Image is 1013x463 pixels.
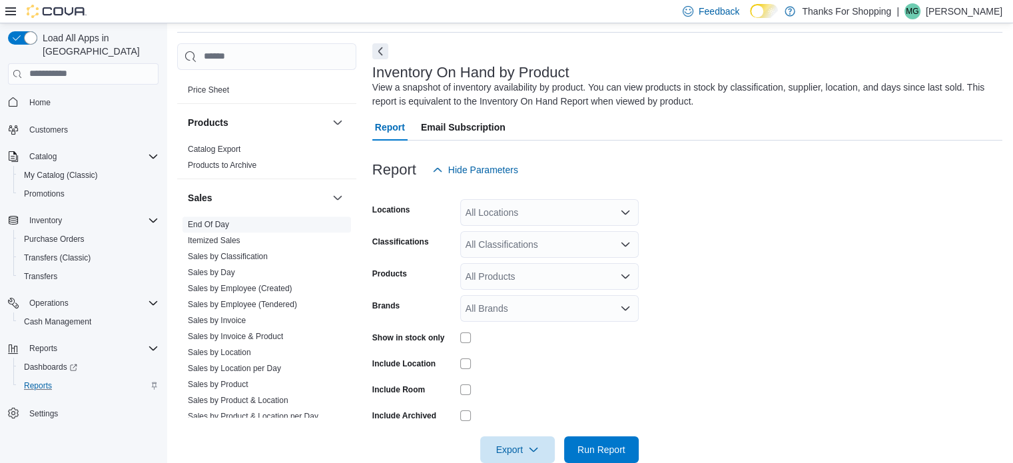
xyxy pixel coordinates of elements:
[188,191,327,205] button: Sales
[372,236,429,247] label: Classifications
[19,231,159,247] span: Purchase Orders
[188,284,292,293] a: Sales by Employee (Created)
[421,114,506,141] span: Email Subscription
[188,315,246,326] span: Sales by Invoice
[188,347,251,358] span: Sales by Location
[372,162,416,178] h3: Report
[188,145,240,154] a: Catalog Export
[188,85,229,95] span: Price Sheet
[372,81,996,109] div: View a snapshot of inventory availability by product. You can view products in stock by classific...
[188,116,228,129] h3: Products
[3,147,164,166] button: Catalog
[188,268,235,277] a: Sales by Day
[24,95,56,111] a: Home
[19,186,70,202] a: Promotions
[24,340,63,356] button: Reports
[177,217,356,446] div: Sales
[926,3,1002,19] p: [PERSON_NAME]
[19,231,90,247] a: Purchase Orders
[29,125,68,135] span: Customers
[372,268,407,279] label: Products
[27,5,87,18] img: Cova
[750,18,751,19] span: Dark Mode
[3,93,164,112] button: Home
[19,250,159,266] span: Transfers (Classic)
[29,215,62,226] span: Inventory
[19,359,83,375] a: Dashboards
[188,220,229,229] a: End Of Day
[188,331,283,342] span: Sales by Invoice & Product
[372,65,569,81] h3: Inventory On Hand by Product
[620,207,631,218] button: Open list of options
[372,358,436,369] label: Include Location
[29,343,57,354] span: Reports
[188,332,283,341] a: Sales by Invoice & Product
[24,380,52,391] span: Reports
[3,294,164,312] button: Operations
[699,5,739,18] span: Feedback
[330,115,346,131] button: Products
[577,443,625,456] span: Run Report
[24,406,63,422] a: Settings
[24,234,85,244] span: Purchase Orders
[372,300,400,311] label: Brands
[620,303,631,314] button: Open list of options
[480,436,555,463] button: Export
[24,122,73,138] a: Customers
[24,149,62,165] button: Catalog
[19,167,159,183] span: My Catalog (Classic)
[13,248,164,267] button: Transfers (Classic)
[19,314,97,330] a: Cash Management
[24,362,77,372] span: Dashboards
[24,340,159,356] span: Reports
[188,252,268,261] a: Sales by Classification
[24,149,159,165] span: Catalog
[188,380,248,389] a: Sales by Product
[24,121,159,138] span: Customers
[188,363,281,374] span: Sales by Location per Day
[24,170,98,181] span: My Catalog (Classic)
[29,97,51,108] span: Home
[37,31,159,58] span: Load All Apps in [GEOGRAPHIC_DATA]
[3,403,164,422] button: Settings
[13,166,164,185] button: My Catalog (Classic)
[24,271,57,282] span: Transfers
[13,376,164,395] button: Reports
[802,3,891,19] p: Thanks For Shopping
[488,436,547,463] span: Export
[188,348,251,357] a: Sales by Location
[177,141,356,179] div: Products
[372,205,410,215] label: Locations
[427,157,523,183] button: Hide Parameters
[330,190,346,206] button: Sales
[375,114,405,141] span: Report
[188,283,292,294] span: Sales by Employee (Created)
[19,378,159,394] span: Reports
[24,316,91,327] span: Cash Management
[620,271,631,282] button: Open list of options
[188,160,256,171] span: Products to Archive
[188,116,327,129] button: Products
[24,213,159,229] span: Inventory
[8,87,159,458] nav: Complex example
[750,4,778,18] input: Dark Mode
[188,161,256,170] a: Products to Archive
[188,219,229,230] span: End Of Day
[620,239,631,250] button: Open list of options
[13,267,164,286] button: Transfers
[24,252,91,263] span: Transfers (Classic)
[188,300,297,309] a: Sales by Employee (Tendered)
[19,268,159,284] span: Transfers
[24,295,74,311] button: Operations
[188,251,268,262] span: Sales by Classification
[188,144,240,155] span: Catalog Export
[24,404,159,421] span: Settings
[330,55,346,71] button: Pricing
[13,358,164,376] a: Dashboards
[372,43,388,59] button: Next
[19,359,159,375] span: Dashboards
[188,191,212,205] h3: Sales
[29,298,69,308] span: Operations
[24,295,159,311] span: Operations
[13,230,164,248] button: Purchase Orders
